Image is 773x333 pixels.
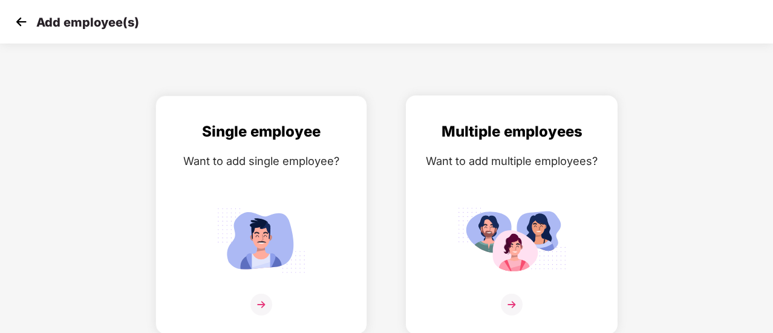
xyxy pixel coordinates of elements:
img: svg+xml;base64,PHN2ZyB4bWxucz0iaHR0cDovL3d3dy53My5vcmcvMjAwMC9zdmciIGlkPSJNdWx0aXBsZV9lbXBsb3llZS... [457,202,566,278]
img: svg+xml;base64,PHN2ZyB4bWxucz0iaHR0cDovL3d3dy53My5vcmcvMjAwMC9zdmciIHdpZHRoPSIzMCIgaGVpZ2h0PSIzMC... [12,13,30,31]
div: Want to add multiple employees? [419,152,605,170]
img: svg+xml;base64,PHN2ZyB4bWxucz0iaHR0cDovL3d3dy53My5vcmcvMjAwMC9zdmciIGlkPSJTaW5nbGVfZW1wbG95ZWUiIH... [207,202,316,278]
p: Add employee(s) [36,15,139,30]
div: Single employee [168,120,354,143]
img: svg+xml;base64,PHN2ZyB4bWxucz0iaHR0cDovL3d3dy53My5vcmcvMjAwMC9zdmciIHdpZHRoPSIzNiIgaGVpZ2h0PSIzNi... [501,294,523,315]
img: svg+xml;base64,PHN2ZyB4bWxucz0iaHR0cDovL3d3dy53My5vcmcvMjAwMC9zdmciIHdpZHRoPSIzNiIgaGVpZ2h0PSIzNi... [250,294,272,315]
div: Want to add single employee? [168,152,354,170]
div: Multiple employees [419,120,605,143]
